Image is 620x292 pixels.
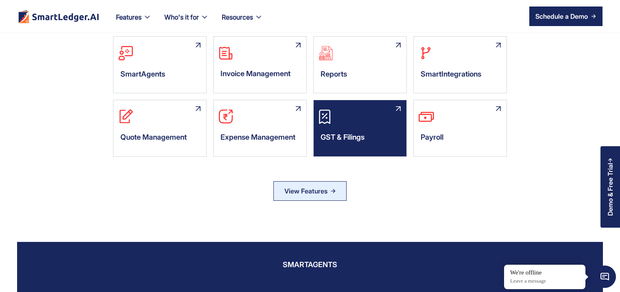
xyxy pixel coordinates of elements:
div: Schedule a Demo [535,11,588,21]
a: SLAI ReportsReportsei_arrow-up [313,36,407,93]
div: Invoice Management [214,64,306,88]
span: Chat Widget [594,266,616,288]
div: Resources [222,11,253,23]
div: Who's it for [164,11,199,23]
a: quoteQuote Managementei_arrow-up [113,100,207,157]
div: Demo & Free Trial [607,163,614,216]
div: Expense Management [214,127,306,151]
div: Reports [314,64,406,88]
img: ei_arrow-up [486,100,506,121]
div: SmartAgents [114,64,206,88]
a: expenseExpense Managementei_arrow-up [213,100,307,157]
img: SLAI Smart Agent [114,45,134,61]
p: Leave a message [510,278,579,285]
img: ei_arrow-up [186,100,206,121]
div: Who's it for [158,11,215,33]
a: receipt-taxGST & Filingsei_arrow-up [313,100,407,157]
img: Payroll-icon [414,108,434,125]
a: invoice-outlineInvoice Managementei_arrow-up [213,36,307,93]
a: SLAI IntegrationsSmartIntegrationsei_arrow-up [413,36,507,93]
div: Resources [215,11,269,33]
div: We're offline [510,269,579,277]
img: Arrow Right Blue [331,189,336,193]
div: Payroll [414,127,506,151]
img: ei_arrow-up [286,37,306,57]
img: SLAI Reports [314,45,334,61]
div: SmartIntegrations [414,64,506,88]
div: Features [109,11,158,33]
img: invoice-outline [214,45,234,61]
a: Schedule a Demo [529,7,603,26]
div: Quote Management [114,127,206,151]
a: View Features [273,181,347,201]
img: SLAI Integrations [414,45,434,61]
a: home [17,10,100,23]
a: SLAI Smart AgentSmartAgentsei_arrow-up [113,36,207,93]
img: expense [214,108,234,125]
img: quote [114,108,134,125]
img: ei_arrow-up [386,37,406,57]
img: ei_arrow-up [486,37,506,57]
img: ei_arrow-up [186,37,206,57]
div: Features [116,11,142,23]
a: Payroll-iconPayrollei_arrow-up [413,100,507,157]
img: receipt-tax [314,108,334,125]
img: ei_arrow-up [386,100,406,121]
div: View Features [284,184,327,198]
img: arrow right icon [591,14,596,19]
img: footer logo [17,10,100,23]
img: ei_arrow-up [286,100,306,121]
div: smartagents [283,258,337,271]
div: GST & Filings [314,127,406,151]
